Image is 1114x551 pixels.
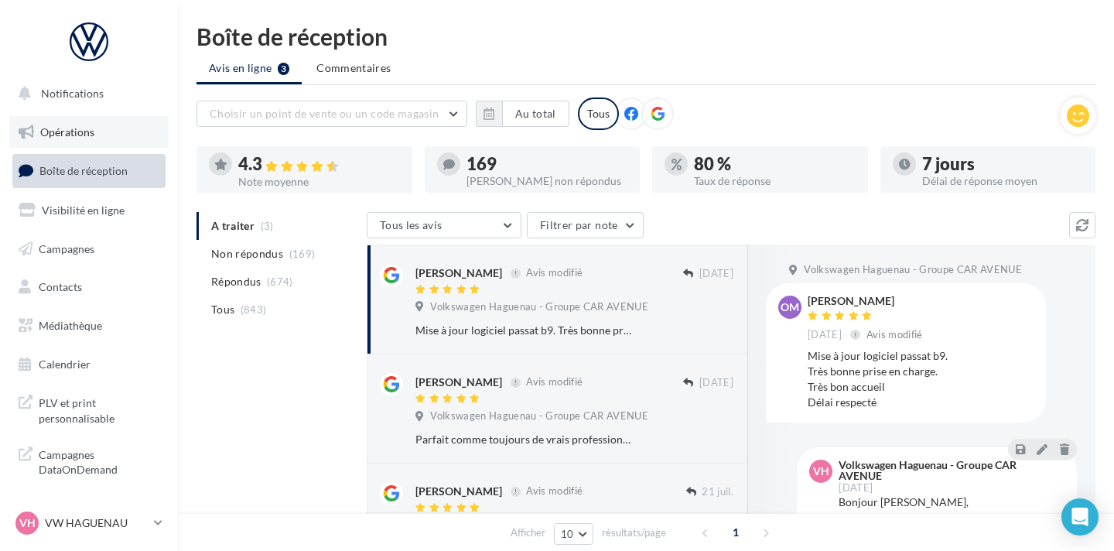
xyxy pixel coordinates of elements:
[41,87,104,100] span: Notifications
[602,525,666,540] span: résultats/page
[694,156,856,173] div: 80 %
[526,376,583,388] span: Avis modifié
[12,508,166,538] a: VH VW HAGUENAU
[723,520,748,545] span: 1
[238,176,400,187] div: Note moyenne
[9,438,169,484] a: Campagnes DataOnDemand
[39,164,128,177] span: Boîte de réception
[526,267,583,279] span: Avis modifié
[526,485,583,498] span: Avis modifié
[367,212,521,238] button: Tous les avis
[196,101,467,127] button: Choisir un point de vente ou un code magasin
[430,409,648,423] span: Volkswagen Haguenau - Groupe CAR AVENUE
[39,319,102,332] span: Médiathèque
[39,358,91,371] span: Calendrier
[316,61,391,74] span: Commentaires
[211,246,283,262] span: Non répondus
[40,125,94,139] span: Opérations
[466,156,628,173] div: 169
[527,212,644,238] button: Filtrer par note
[922,156,1084,173] div: 7 jours
[839,460,1061,481] div: Volkswagen Haguenau - Groupe CAR AVENUE
[1061,498,1099,536] div: Open Intercom Messenger
[502,101,569,127] button: Au total
[561,528,574,540] span: 10
[9,271,169,303] a: Contacts
[211,302,234,317] span: Tous
[39,241,94,255] span: Campagnes
[210,107,439,120] span: Choisir un point de vente ou un code magasin
[476,101,569,127] button: Au total
[804,263,1022,277] span: Volkswagen Haguenau - Groupe CAR AVENUE
[42,204,125,217] span: Visibilité en ligne
[813,464,829,479] span: VH
[380,218,443,231] span: Tous les avis
[19,515,36,531] span: VH
[554,523,593,545] button: 10
[211,274,261,289] span: Répondus
[866,328,923,341] span: Avis modifié
[415,265,502,281] div: [PERSON_NAME]
[699,376,733,390] span: [DATE]
[39,280,82,293] span: Contacts
[9,310,169,342] a: Médiathèque
[196,25,1095,48] div: Boîte de réception
[578,98,619,130] div: Tous
[45,515,148,531] p: VW HAGUENAU
[415,375,502,390] div: [PERSON_NAME]
[808,296,926,306] div: [PERSON_NAME]
[238,156,400,173] div: 4.3
[781,299,799,315] span: om
[511,525,545,540] span: Afficher
[39,392,159,426] span: PLV et print personnalisable
[39,444,159,477] span: Campagnes DataOnDemand
[415,432,633,447] div: Parfait comme toujours de vrais professionnels
[430,300,648,314] span: Volkswagen Haguenau - Groupe CAR AVENUE
[289,248,316,260] span: (169)
[9,116,169,149] a: Opérations
[415,484,502,499] div: [PERSON_NAME]
[9,386,169,432] a: PLV et print personnalisable
[9,154,169,187] a: Boîte de réception
[922,176,1084,187] div: Délai de réponse moyen
[699,267,733,281] span: [DATE]
[9,194,169,227] a: Visibilité en ligne
[415,323,633,338] div: Mise à jour logiciel passat b9. Très bonne prise en charge. Très bon accueil Délai respecté
[808,348,1034,410] div: Mise à jour logiciel passat b9. Très bonne prise en charge. Très bon accueil Délai respecté
[241,303,267,316] span: (843)
[9,348,169,381] a: Calendrier
[702,485,733,499] span: 21 juil.
[466,176,628,187] div: [PERSON_NAME] non répondus
[694,176,856,187] div: Taux de réponse
[267,275,293,288] span: (674)
[808,328,842,342] span: [DATE]
[9,77,162,110] button: Notifications
[839,483,873,493] span: [DATE]
[9,233,169,265] a: Campagnes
